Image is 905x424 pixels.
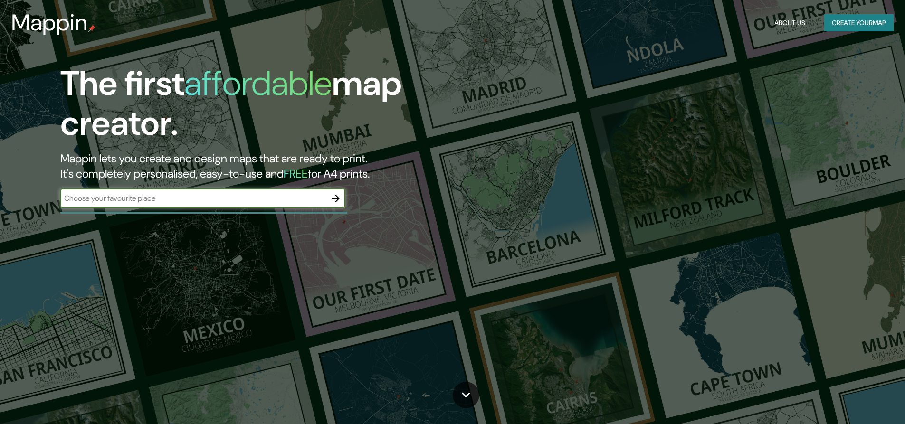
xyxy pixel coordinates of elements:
[60,151,513,181] h2: Mappin lets you create and design maps that are ready to print. It's completely personalised, eas...
[11,9,88,36] h3: Mappin
[771,14,809,32] button: About Us
[184,61,332,105] h1: affordable
[60,193,326,204] input: Choose your favourite place
[88,25,95,32] img: mappin-pin
[60,64,513,151] h1: The first map creator.
[284,166,308,181] h5: FREE
[824,14,894,32] button: Create yourmap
